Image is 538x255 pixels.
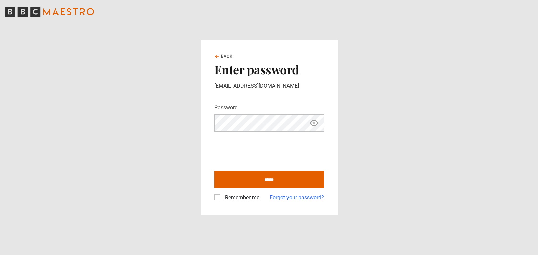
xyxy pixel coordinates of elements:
span: Back [221,53,233,59]
p: [EMAIL_ADDRESS][DOMAIN_NAME] [214,82,324,90]
a: Back [214,53,233,59]
iframe: reCAPTCHA [214,137,316,163]
svg: BBC Maestro [5,7,94,17]
label: Password [214,103,238,112]
a: Forgot your password? [270,194,324,202]
label: Remember me [222,194,259,202]
h2: Enter password [214,62,324,76]
button: Show password [308,117,320,129]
